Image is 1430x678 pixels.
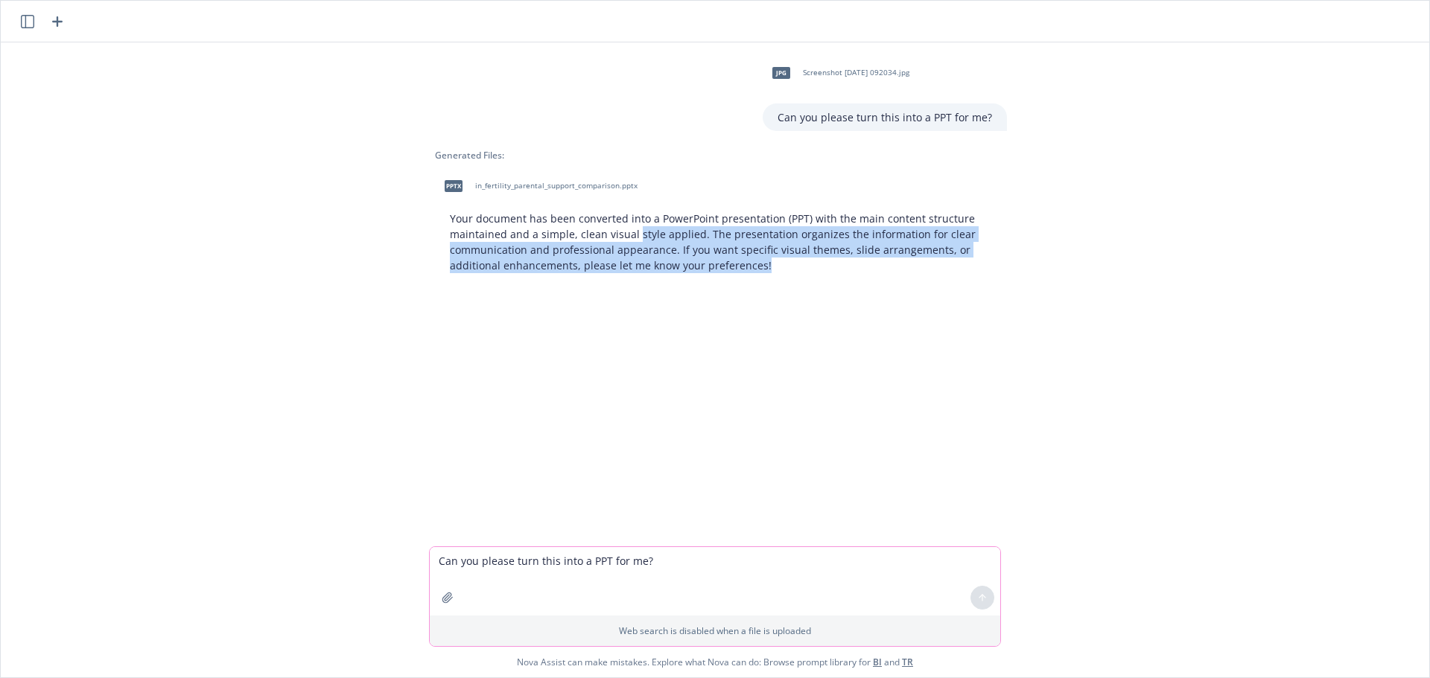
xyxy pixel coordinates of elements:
span: in_fertility_parental_support_comparison.pptx [475,181,638,191]
div: pptxin_fertility_parental_support_comparison.pptx [435,167,641,205]
div: jpgScreenshot [DATE] 092034.jpg [763,54,912,92]
div: Generated Files: [435,149,1007,161]
a: TR [902,656,913,668]
span: Screenshot [DATE] 092034.jpg [803,68,909,77]
p: Your document has been converted into a PowerPoint presentation (PPT) with the main content struc... [450,211,992,273]
p: Web search is disabled when a file is uploaded [439,624,991,637]
span: jpg [772,67,790,78]
a: BI [873,656,882,668]
span: Nova Assist can make mistakes. Explore what Nova can do: Browse prompt library for and [517,647,913,677]
span: pptx [445,180,463,191]
p: Can you please turn this into a PPT for me? [778,109,992,125]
